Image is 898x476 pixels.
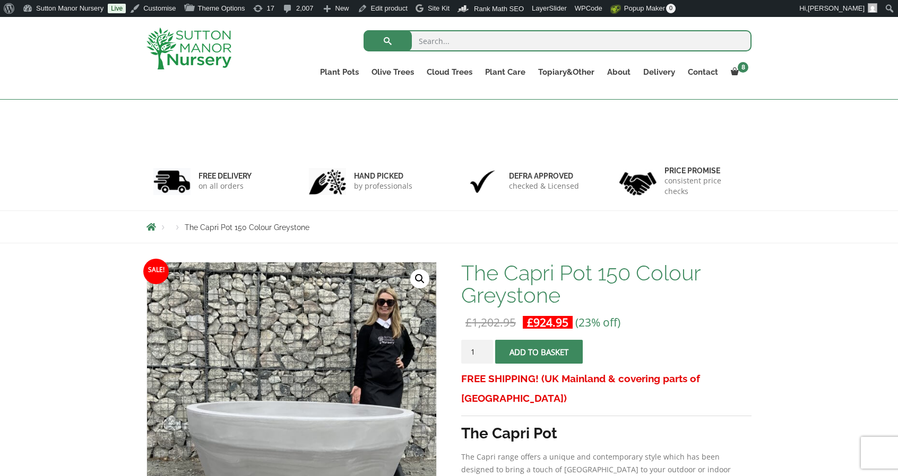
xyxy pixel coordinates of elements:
input: Search... [364,30,752,51]
span: 0 [666,4,676,13]
h6: FREE DELIVERY [198,171,252,181]
bdi: 1,202.95 [465,315,516,330]
a: Olive Trees [365,65,420,80]
input: Product quantity [461,340,493,364]
bdi: 924.95 [527,315,568,330]
span: £ [527,315,533,330]
p: checked & Licensed [509,181,579,191]
a: Contact [681,65,724,80]
img: 1.jpg [153,168,191,195]
span: Rank Math SEO [474,5,524,13]
a: Cloud Trees [420,65,479,80]
img: 3.jpg [464,168,501,195]
p: on all orders [198,181,252,191]
a: Live [108,4,126,13]
a: Plant Pots [314,65,365,80]
img: 2.jpg [309,168,346,195]
span: Sale! [143,259,169,284]
a: Plant Care [479,65,532,80]
img: logo [146,28,231,69]
span: The Capri Pot 150 Colour Greystone [185,223,309,232]
button: Add to basket [495,340,583,364]
span: Site Kit [428,4,450,12]
h6: Defra approved [509,171,579,181]
a: Topiary&Other [532,65,601,80]
p: by professionals [354,181,412,191]
h3: FREE SHIPPING! (UK Mainland & covering parts of [GEOGRAPHIC_DATA]) [461,369,752,408]
span: 8 [738,62,748,73]
a: About [601,65,637,80]
img: 4.jpg [619,165,657,198]
h6: hand picked [354,171,412,181]
h1: The Capri Pot 150 Colour Greystone [461,262,752,306]
a: 8 [724,65,752,80]
h6: Price promise [664,166,745,175]
nav: Breadcrumbs [146,223,752,231]
span: (23% off) [575,315,620,330]
p: consistent price checks [664,175,745,197]
a: Delivery [637,65,681,80]
a: View full-screen image gallery [410,269,429,288]
strong: The Capri Pot [461,425,557,442]
span: [PERSON_NAME] [808,4,865,12]
span: £ [465,315,472,330]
